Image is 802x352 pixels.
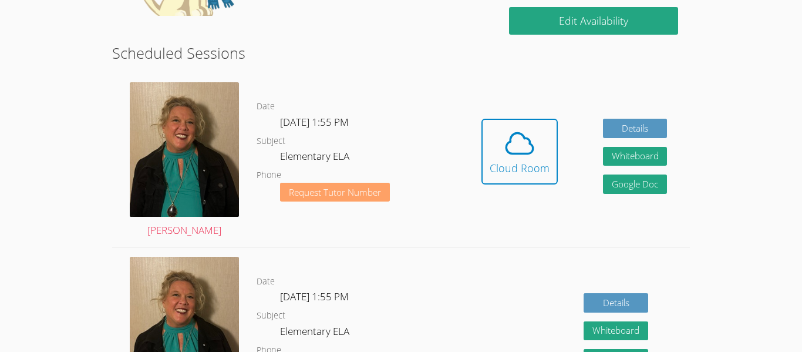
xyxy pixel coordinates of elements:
[603,119,668,138] a: Details
[280,323,352,343] dd: Elementary ELA
[603,175,668,194] a: Google Doc
[257,309,285,323] dt: Subject
[481,119,558,185] button: Cloud Room
[584,321,648,341] button: Whiteboard
[257,99,275,114] dt: Date
[603,147,668,166] button: Whiteboard
[280,183,390,202] button: Request Tutor Number
[112,42,690,64] h2: Scheduled Sessions
[130,82,239,217] img: IMG_0043.jpeg
[289,188,381,197] span: Request Tutor Number
[509,7,678,35] a: Edit Availability
[257,168,281,183] dt: Phone
[257,134,285,149] dt: Subject
[280,290,349,303] span: [DATE] 1:55 PM
[280,115,349,129] span: [DATE] 1:55 PM
[257,274,275,289] dt: Date
[130,82,239,239] a: [PERSON_NAME]
[490,160,550,176] div: Cloud Room
[280,148,352,168] dd: Elementary ELA
[584,293,648,313] a: Details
